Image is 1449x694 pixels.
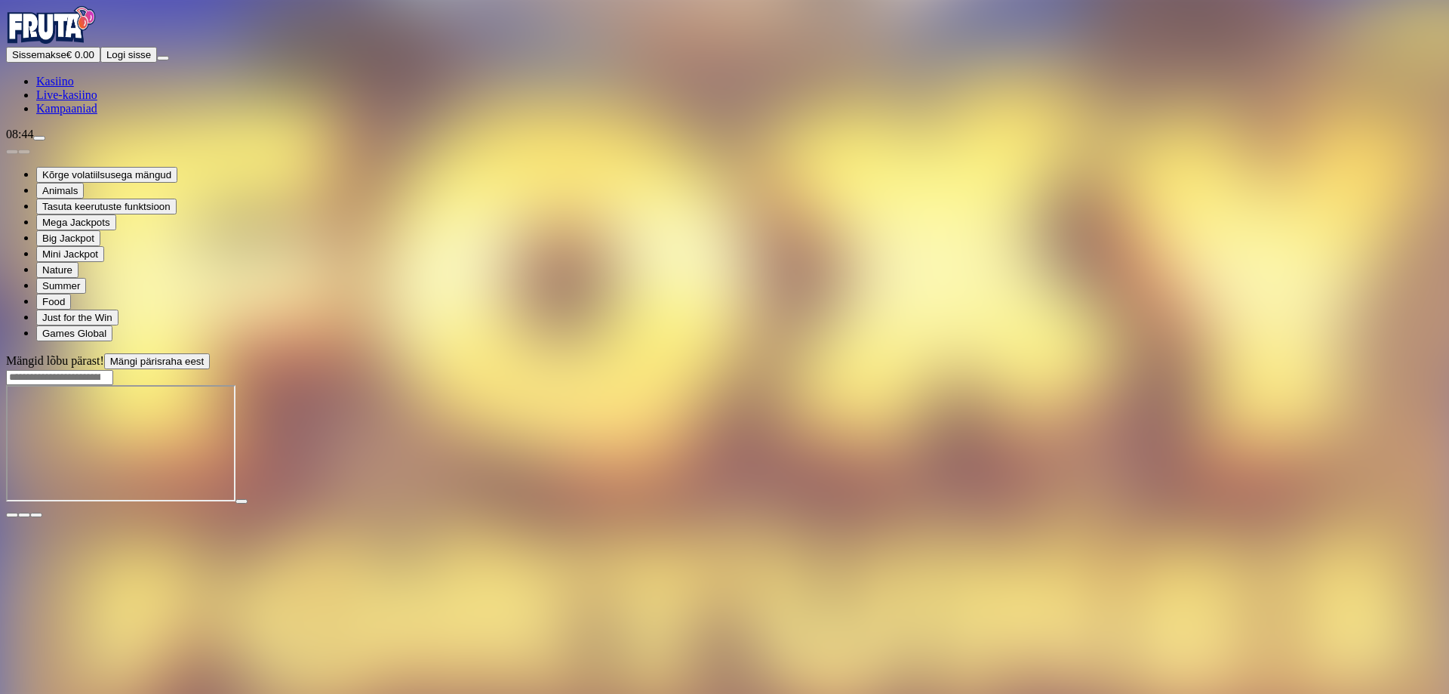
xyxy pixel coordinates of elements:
[36,325,112,341] button: Games Global
[42,185,78,196] span: Animals
[36,214,116,230] button: Mega Jackpots
[36,246,104,262] button: Mini Jackpot
[36,278,86,294] button: Summer
[36,167,177,183] button: Kõrge volatiilsusega mängud
[42,169,171,180] span: Kõrge volatiilsusega mängud
[42,312,112,323] span: Just for the Win
[6,128,33,140] span: 08:44
[66,49,94,60] span: € 0.00
[6,513,18,517] button: close icon
[36,230,100,246] button: Big Jackpot
[36,183,84,199] button: Animals
[6,353,1443,369] div: Mängid lõbu pärast!
[6,47,100,63] button: Sissemakseplus icon€ 0.00
[104,353,210,369] button: Mängi pärisraha eest
[100,47,157,63] button: Logi sisse
[18,513,30,517] button: chevron-down icon
[42,296,65,307] span: Food
[42,280,80,291] span: Summer
[36,199,177,214] button: Tasuta keerutuste funktsioon
[6,150,18,154] button: prev slide
[18,150,30,154] button: next slide
[42,264,72,276] span: Nature
[36,262,78,278] button: Nature
[6,6,97,44] img: Fruta
[106,49,151,60] span: Logi sisse
[42,233,94,244] span: Big Jackpot
[6,385,235,501] iframe: Foxy Fortunes
[42,328,106,339] span: Games Global
[235,499,248,504] button: play icon
[42,217,110,228] span: Mega Jackpots
[36,294,71,310] button: Food
[36,102,97,115] a: Kampaaniad
[6,370,113,385] input: Search
[42,201,171,212] span: Tasuta keerutuste funktsioon
[36,310,118,325] button: Just for the Win
[42,248,98,260] span: Mini Jackpot
[36,75,74,88] a: Kasiino
[6,33,97,46] a: Fruta
[36,88,97,101] a: Live-kasiino
[33,136,45,140] button: live-chat
[12,49,66,60] span: Sissemakse
[6,75,1443,116] nav: Main menu
[110,356,204,367] span: Mängi pärisraha eest
[30,513,42,517] button: fullscreen icon
[6,6,1443,116] nav: Primary
[157,56,169,60] button: menu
